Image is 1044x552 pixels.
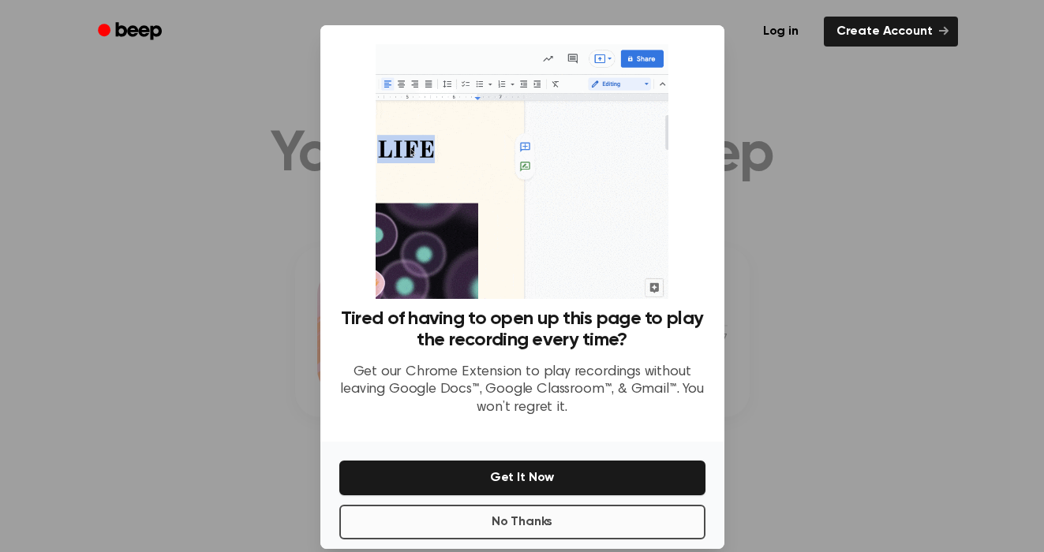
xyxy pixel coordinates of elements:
[376,44,668,299] img: Beep extension in action
[339,308,705,351] h3: Tired of having to open up this page to play the recording every time?
[87,17,176,47] a: Beep
[339,364,705,417] p: Get our Chrome Extension to play recordings without leaving Google Docs™, Google Classroom™, & Gm...
[339,461,705,495] button: Get It Now
[824,17,958,47] a: Create Account
[747,13,814,50] a: Log in
[339,505,705,539] button: No Thanks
